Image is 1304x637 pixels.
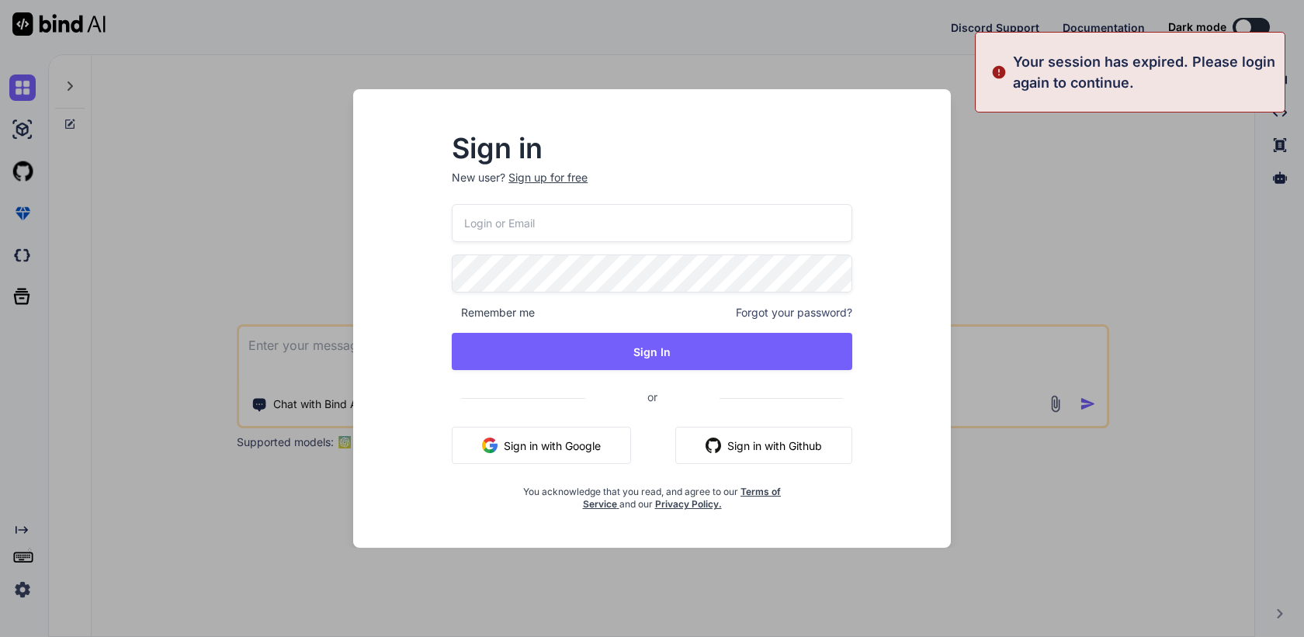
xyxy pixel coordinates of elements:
a: Privacy Policy. [655,498,722,510]
a: Terms of Service [583,486,782,510]
button: Sign in with Github [675,427,852,464]
img: github [706,438,721,453]
img: alert [991,51,1007,93]
button: Sign In [452,333,852,370]
h2: Sign in [452,136,852,161]
p: Your session has expired. Please login again to continue. [1013,51,1275,93]
span: or [585,378,720,416]
button: Sign in with Google [452,427,631,464]
img: google [482,438,498,453]
p: New user? [452,170,852,204]
input: Login or Email [452,204,852,242]
span: Forgot your password? [736,305,852,320]
div: Sign up for free [508,170,588,185]
span: Remember me [452,305,535,320]
div: You acknowledge that you read, and agree to our and our [518,476,786,511]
